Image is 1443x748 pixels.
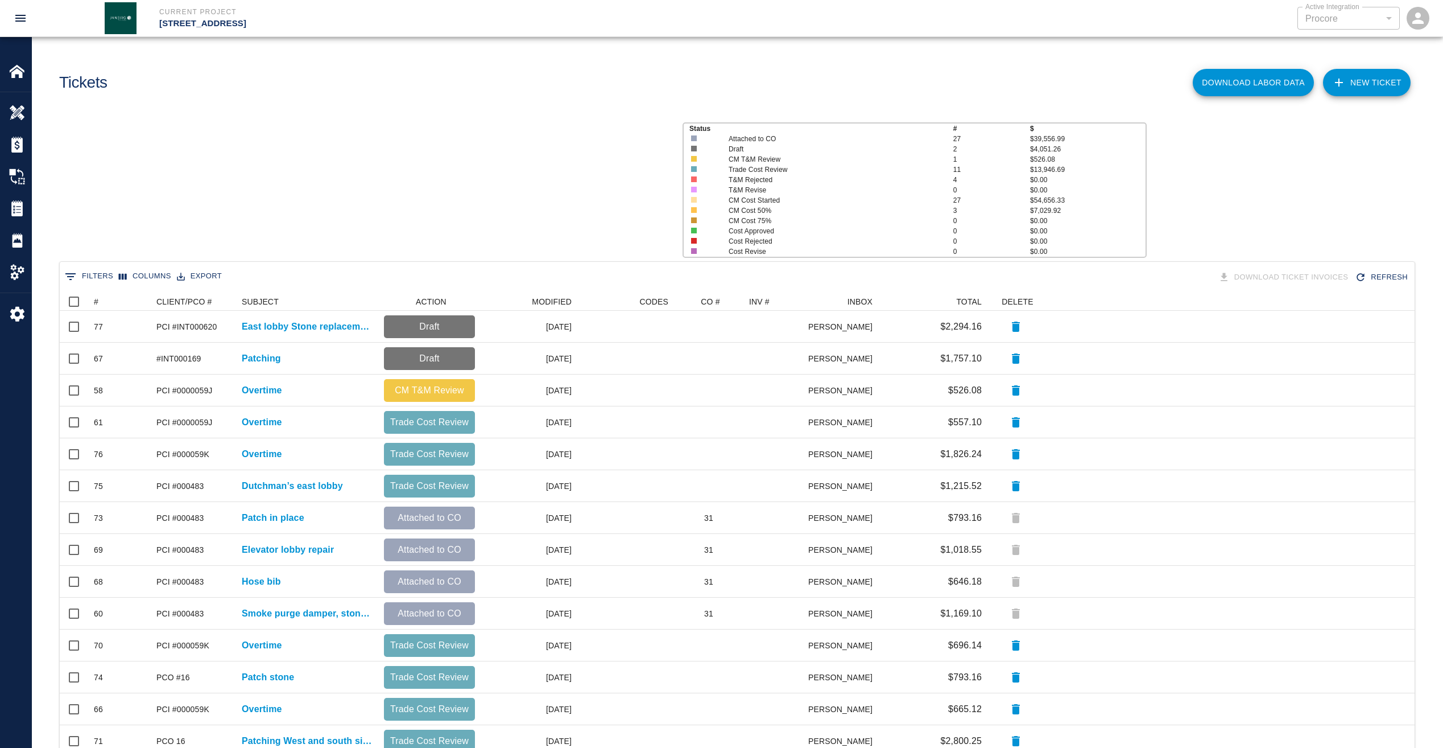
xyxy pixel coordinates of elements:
[953,226,1030,236] p: 0
[481,343,577,375] div: [DATE]
[953,124,1030,134] p: #
[729,246,931,257] p: Cost Revise
[242,511,304,525] p: Patch in place
[953,144,1030,154] p: 2
[156,608,204,619] div: PCI #000483
[953,134,1030,144] p: 27
[1030,216,1146,226] p: $0.00
[809,566,878,598] div: [PERSON_NAME]
[242,575,281,589] a: Hose bib
[948,639,982,652] p: $696.14
[94,735,103,747] div: 71
[388,352,470,365] p: Draft
[953,154,1030,165] p: 1
[940,607,982,620] p: $1,169.10
[94,640,103,651] div: 70
[388,479,470,493] p: Trade Cost Review
[242,293,279,311] div: SUBJECT
[729,236,931,246] p: Cost Rejected
[94,353,103,364] div: 67
[809,406,878,438] div: [PERSON_NAME]
[242,384,282,397] a: Overtime
[674,293,743,311] div: CO #
[847,293,873,311] div: INBOX
[940,447,982,461] p: $1,826.24
[481,566,577,598] div: [DATE]
[156,293,212,311] div: CLIENT/PCO #
[388,671,470,684] p: Trade Cost Review
[94,544,103,556] div: 69
[388,511,470,525] p: Attached to CO
[956,293,982,311] div: TOTAL
[242,352,281,365] a: Patching
[809,311,878,343] div: [PERSON_NAME]
[940,352,982,365] p: $1,757.10
[156,576,204,587] div: PCI #000483
[953,236,1030,246] p: 0
[481,661,577,693] div: [DATE]
[940,479,982,493] p: $1,215.52
[1004,602,1027,625] div: Tickets attached to change order can't be deleted.
[105,2,137,34] img: Janeiro Inc
[242,734,373,748] a: Patching West and south side
[388,384,470,397] p: CM T&M Review
[242,320,373,334] a: East lobby Stone replacement
[809,598,878,630] div: [PERSON_NAME]
[481,406,577,438] div: [DATE]
[242,447,282,461] p: Overtime
[809,630,878,661] div: [PERSON_NAME]
[940,734,982,748] p: $2,800.25
[729,185,931,195] p: T&M Revise
[481,438,577,470] div: [DATE]
[236,293,378,311] div: SUBJECT
[156,640,209,651] div: PCI #000059K
[242,416,282,429] p: Overtime
[948,416,982,429] p: $557.10
[1030,246,1146,257] p: $0.00
[940,320,982,334] p: $2,294.16
[481,470,577,502] div: [DATE]
[1353,268,1412,287] div: Refresh the list
[704,608,713,619] div: 31
[159,17,783,30] p: [STREET_ADDRESS]
[689,124,953,134] p: Status
[1030,195,1146,206] p: $54,656.33
[878,293,987,311] div: TOTAL
[987,293,1044,311] div: DELETE
[1353,268,1412,287] button: Refresh
[416,293,446,311] div: ACTION
[156,704,209,715] div: PCI #000059K
[156,480,204,492] div: PCI #000483
[481,375,577,406] div: [DATE]
[388,639,470,652] p: Trade Cost Review
[156,417,212,428] div: PCI #0000059J
[94,449,103,460] div: 76
[1030,185,1146,195] p: $0.00
[953,165,1030,175] p: 11
[953,216,1030,226] p: 0
[242,479,343,493] a: Dutchman’s east lobby
[242,639,282,652] a: Overtime
[1193,69,1314,96] button: Download Labor Data
[242,702,282,716] p: Overtime
[1305,12,1392,25] div: Procore
[953,175,1030,185] p: 4
[94,512,103,524] div: 73
[388,734,470,748] p: Trade Cost Review
[948,384,982,397] p: $526.08
[1305,2,1359,11] label: Active Integration
[704,576,713,587] div: 31
[639,293,668,311] div: CODES
[1030,154,1146,165] p: $526.08
[729,206,931,216] p: CM Cost 50%
[94,672,103,683] div: 74
[1004,507,1027,529] div: Tickets attached to change order can't be deleted.
[809,438,878,470] div: [PERSON_NAME]
[577,293,674,311] div: CODES
[481,293,577,311] div: MODIFIED
[729,165,931,175] p: Trade Cost Review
